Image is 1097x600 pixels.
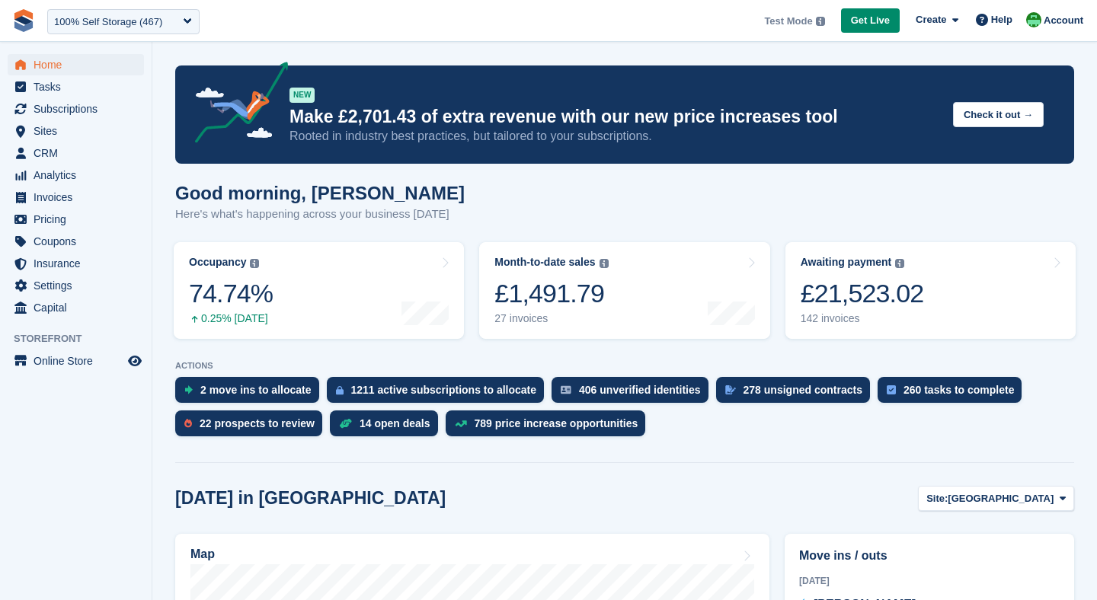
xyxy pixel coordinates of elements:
[600,259,609,268] img: icon-info-grey-7440780725fd019a000dd9b08b2336e03edf1995a4989e88bcd33f0948082b44.svg
[918,486,1074,511] button: Site: [GEOGRAPHIC_DATA]
[799,574,1060,588] div: [DATE]
[175,206,465,223] p: Here's what's happening across your business [DATE]
[190,547,215,561] h2: Map
[174,242,464,339] a: Occupancy 74.74% 0.25% [DATE]
[801,256,892,269] div: Awaiting payment
[904,384,1015,396] div: 260 tasks to complete
[339,418,352,429] img: deal-1b604bf984904fb50ccaf53a9ad4b4a5d6e5aea283cecdc64d6e3604feb123c2.svg
[887,385,896,394] img: task-75834270c22a3079a89374b754ae025e5fb1db73e45f91037f5363f120a921f8.svg
[175,183,465,203] h1: Good morning, [PERSON_NAME]
[479,242,769,339] a: Month-to-date sales £1,491.79 27 invoices
[494,312,608,325] div: 27 invoices
[8,350,144,372] a: menu
[175,410,330,444] a: 22 prospects to review
[189,312,273,325] div: 0.25% [DATE]
[725,385,736,394] img: contract_signature_icon-13c848040528278c33f63329250d36e43548de30e8caae1d1a13099fd9432cc5.svg
[34,120,125,142] span: Sites
[289,88,315,103] div: NEW
[561,385,571,394] img: verify_identity-adf6edd0f0f0b5bbfe63781bf79b02c33cf7c696d77639b501bdc392416b5a36.svg
[8,142,144,164] a: menu
[916,12,946,27] span: Create
[175,377,327,410] a: 2 move ins to allocate
[953,102,1044,127] button: Check it out →
[494,256,595,269] div: Month-to-date sales
[34,253,125,274] span: Insurance
[34,275,125,296] span: Settings
[785,242,1076,339] a: Awaiting payment £21,523.02 142 invoices
[1044,13,1083,28] span: Account
[716,377,878,410] a: 278 unsigned contracts
[189,278,273,309] div: 74.74%
[494,278,608,309] div: £1,491.79
[34,164,125,186] span: Analytics
[895,259,904,268] img: icon-info-grey-7440780725fd019a000dd9b08b2336e03edf1995a4989e88bcd33f0948082b44.svg
[801,312,924,325] div: 142 invoices
[289,128,941,145] p: Rooted in industry best practices, but tailored to your subscriptions.
[34,98,125,120] span: Subscriptions
[579,384,701,396] div: 406 unverified identities
[8,187,144,208] a: menu
[351,384,537,396] div: 1211 active subscriptions to allocate
[34,187,125,208] span: Invoices
[8,54,144,75] a: menu
[14,331,152,346] span: Storefront
[991,12,1012,27] span: Help
[744,384,862,396] div: 278 unsigned contracts
[360,417,430,429] div: 14 open deals
[34,297,125,318] span: Capital
[475,417,638,429] div: 789 price increase opportunities
[926,491,948,506] span: Site:
[175,488,446,509] h2: [DATE] in [GEOGRAPHIC_DATA]
[34,76,125,97] span: Tasks
[182,62,289,148] img: price-adjustments-announcement-icon-8257ccfd72463d97f412b2fc003d46551f7dbcb40ab6d574587a9cd5c0d94...
[8,76,144,97] a: menu
[34,350,125,372] span: Online Store
[34,54,125,75] span: Home
[12,9,35,32] img: stora-icon-8386f47178a22dfd0bd8f6a31ec36ba5ce8667c1dd55bd0f319d3a0aa187defe.svg
[250,259,259,268] img: icon-info-grey-7440780725fd019a000dd9b08b2336e03edf1995a4989e88bcd33f0948082b44.svg
[175,361,1074,371] p: ACTIONS
[34,142,125,164] span: CRM
[184,419,192,428] img: prospect-51fa495bee0391a8d652442698ab0144808aea92771e9ea1ae160a38d050c398.svg
[799,547,1060,565] h2: Move ins / outs
[8,275,144,296] a: menu
[8,209,144,230] a: menu
[552,377,716,410] a: 406 unverified identities
[948,491,1054,506] span: [GEOGRAPHIC_DATA]
[34,209,125,230] span: Pricing
[126,352,144,370] a: Preview store
[327,377,552,410] a: 1211 active subscriptions to allocate
[8,164,144,186] a: menu
[8,98,144,120] a: menu
[1026,12,1041,27] img: Laura Carlisle
[34,231,125,252] span: Coupons
[816,17,825,26] img: icon-info-grey-7440780725fd019a000dd9b08b2336e03edf1995a4989e88bcd33f0948082b44.svg
[8,231,144,252] a: menu
[851,13,890,28] span: Get Live
[336,385,344,395] img: active_subscription_to_allocate_icon-d502201f5373d7db506a760aba3b589e785aa758c864c3986d89f69b8ff3...
[289,106,941,128] p: Make £2,701.43 of extra revenue with our new price increases tool
[184,385,193,394] img: move_ins_to_allocate_icon-fdf77a2bb77ea45bf5b3d319d69a93e2d87916cf1d5bf7949dd705db3b84f3ca.svg
[8,120,144,142] a: menu
[878,377,1030,410] a: 260 tasks to complete
[54,14,162,30] div: 100% Self Storage (467)
[801,278,924,309] div: £21,523.02
[330,410,446,444] a: 14 open deals
[200,417,315,429] div: 22 prospects to review
[841,8,900,34] a: Get Live
[8,253,144,274] a: menu
[189,256,246,269] div: Occupancy
[200,384,312,396] div: 2 move ins to allocate
[764,14,812,29] span: Test Mode
[455,420,467,427] img: price_increase_opportunities-93ffe204e8149a01c8c9dc8f82e8f89637d9d84a8eef4429ea346261dce0b2c0.svg
[446,410,654,444] a: 789 price increase opportunities
[8,297,144,318] a: menu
